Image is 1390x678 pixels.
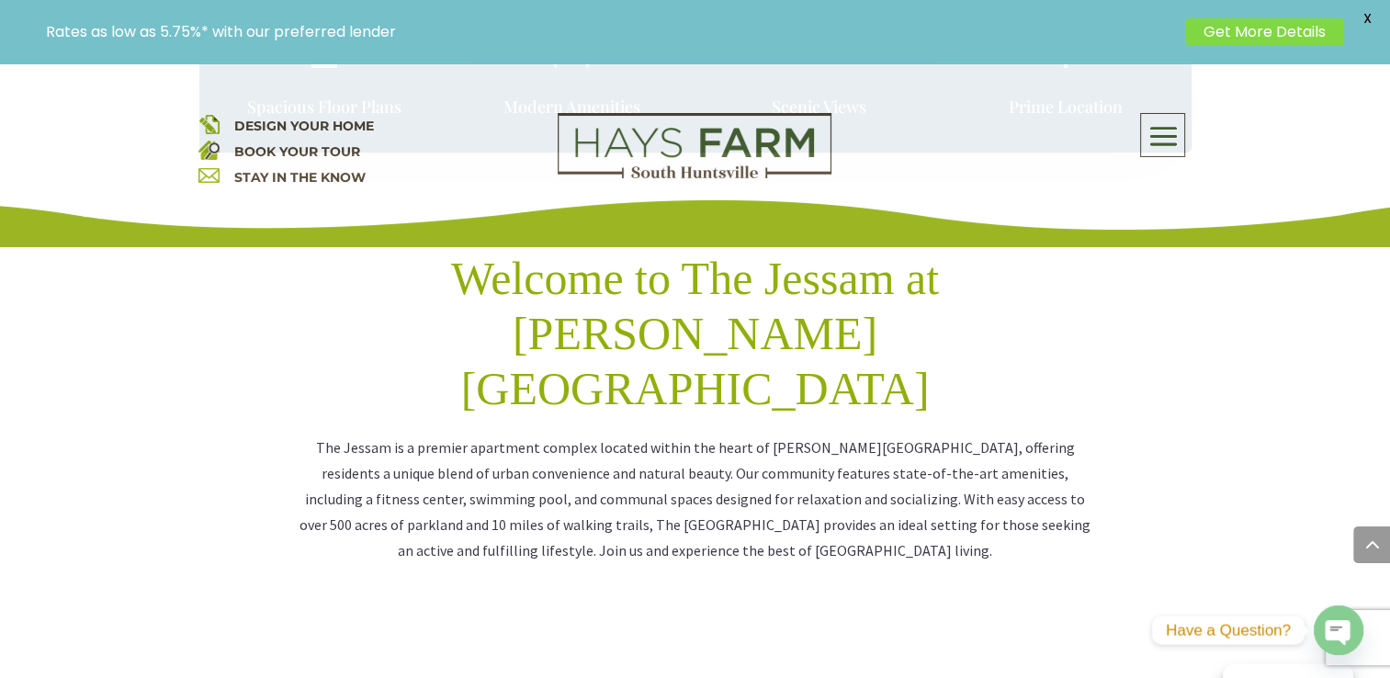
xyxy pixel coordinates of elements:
span: X [1353,5,1381,32]
h2: Welcome to The Jessam at [PERSON_NAME][GEOGRAPHIC_DATA] [299,251,1092,425]
img: Logo [558,113,831,179]
p: The Jessam is a premier apartment complex located within the heart of [PERSON_NAME][GEOGRAPHIC_DA... [299,435,1092,563]
a: DESIGN YOUR HOME [233,118,373,134]
a: hays farm homes huntsville development [558,166,831,183]
a: BOOK YOUR TOUR [233,143,359,160]
p: Rates as low as 5.75%* with our preferred lender [46,23,1176,40]
a: Get More Details [1185,18,1344,45]
img: book your home tour [198,139,220,160]
img: design your home [198,113,220,134]
a: STAY IN THE KNOW [233,169,365,186]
